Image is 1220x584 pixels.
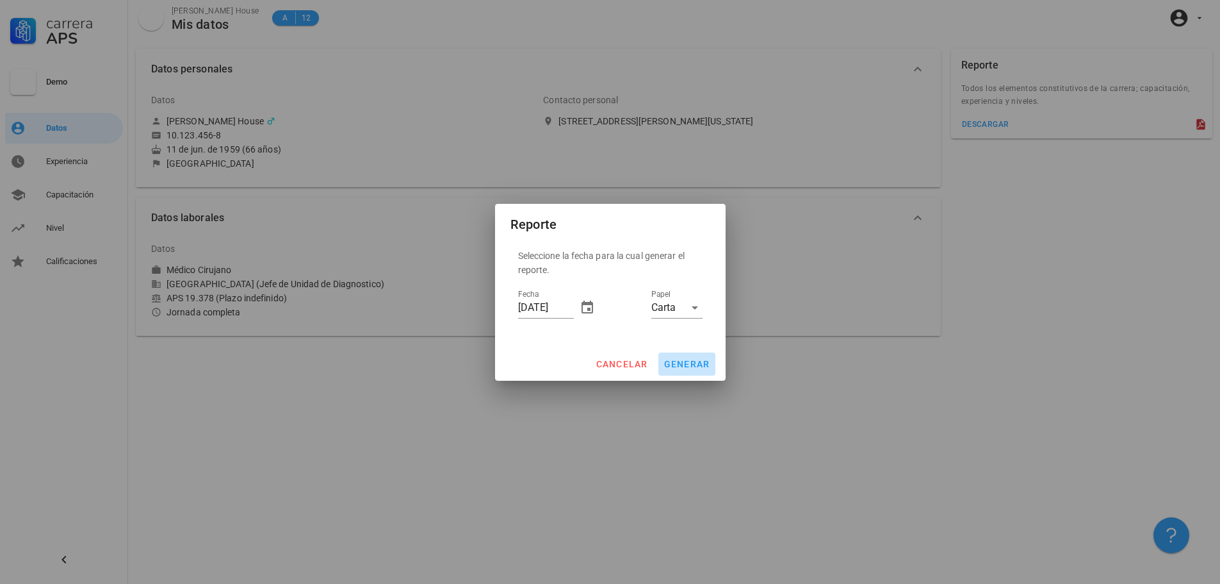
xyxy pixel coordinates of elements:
[651,302,676,313] div: Carta
[518,290,539,299] label: Fecha
[651,297,703,318] div: PapelCarta
[651,290,671,299] label: Papel
[510,214,557,235] div: Reporte
[663,359,710,369] span: generar
[658,353,715,376] button: generar
[518,249,703,277] p: Seleccione la fecha para la cual generar el reporte.
[590,353,653,376] button: cancelar
[595,359,647,369] span: cancelar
